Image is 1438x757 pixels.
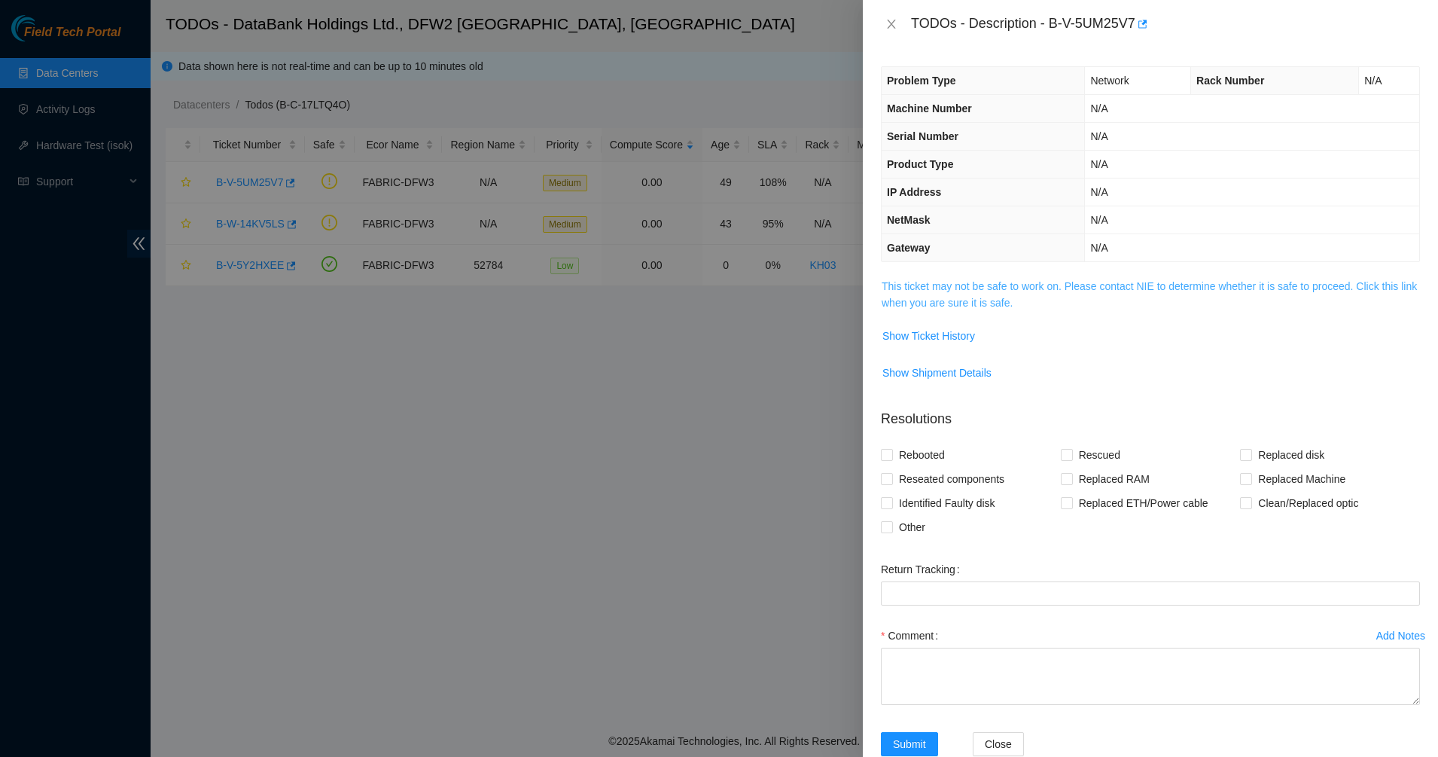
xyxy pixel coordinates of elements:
span: Show Ticket History [882,328,975,344]
div: Add Notes [1376,630,1425,641]
span: Problem Type [887,75,956,87]
textarea: Comment [881,648,1420,705]
button: Add Notes [1376,624,1426,648]
span: Close [985,736,1012,752]
span: N/A [1090,158,1107,170]
button: Submit [881,732,938,756]
span: Replaced ETH/Power cable [1073,491,1214,515]
span: N/A [1090,186,1107,198]
span: Machine Number [887,102,972,114]
span: Identified Faulty disk [893,491,1001,515]
button: Show Ticket History [882,324,976,348]
span: Product Type [887,158,953,170]
span: IP Address [887,186,941,198]
span: Serial Number [887,130,958,142]
label: Return Tracking [881,557,966,581]
span: Network [1090,75,1129,87]
label: Comment [881,624,944,648]
span: N/A [1090,130,1107,142]
span: Replaced Machine [1252,467,1351,491]
span: Reseated components [893,467,1010,491]
span: NetMask [887,214,931,226]
span: Submit [893,736,926,752]
div: TODOs - Description - B-V-5UM25V7 [911,12,1420,36]
span: N/A [1364,75,1382,87]
span: Gateway [887,242,931,254]
span: Replaced RAM [1073,467,1156,491]
span: N/A [1090,214,1107,226]
span: Rescued [1073,443,1126,467]
p: Resolutions [881,397,1420,429]
span: close [885,18,897,30]
span: Rebooted [893,443,951,467]
span: Replaced disk [1252,443,1330,467]
button: Show Shipment Details [882,361,992,385]
input: Return Tracking [881,581,1420,606]
span: N/A [1090,102,1107,114]
span: Clean/Replaced optic [1252,491,1364,515]
span: N/A [1090,242,1107,254]
span: Rack Number [1196,75,1264,87]
button: Close [973,732,1024,756]
a: This ticket may not be safe to work on. Please contact NIE to determine whether it is safe to pro... [882,280,1417,309]
span: Show Shipment Details [882,365,992,381]
span: Other [893,515,931,539]
button: Close [881,17,902,32]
